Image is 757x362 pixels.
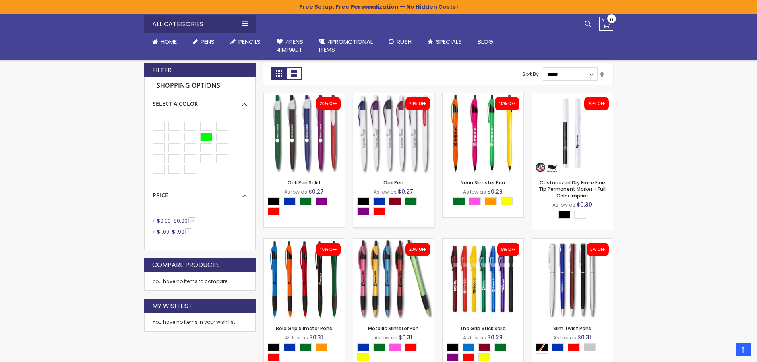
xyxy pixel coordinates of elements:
span: $1.00 [157,228,169,235]
a: The Grip Stick Solid [460,325,506,332]
div: Blue Light [463,343,474,351]
span: As low as [463,334,486,341]
span: As low as [374,188,397,195]
div: Blue [284,343,296,351]
span: $0.30 [577,201,592,209]
img: Oak Pen Solid [264,93,345,174]
div: Red [405,343,417,351]
a: $0.00-$0.9933 [155,217,198,224]
div: Select A Color [357,197,434,217]
a: Customized Dry Erase Fine Tip Permanent Marker - Full Color Imprint [539,179,606,199]
span: $0.31 [309,333,323,341]
img: Slim Twist Pens [532,239,613,319]
div: Green [300,343,312,351]
div: Black [558,211,570,219]
span: $0.29 [487,333,503,341]
div: Green [405,197,417,205]
span: $0.27 [398,188,413,196]
a: Bold Grip Slimster Pens [276,325,332,332]
strong: Compare Products [152,261,220,269]
div: You have no items to compare. [144,272,256,291]
div: Yellow [478,353,490,361]
a: Neon Slimster Pen [461,179,505,186]
span: 33 [188,217,195,223]
a: Pens [185,33,223,50]
span: As low as [552,201,575,208]
div: You have no items in your wish list. [153,319,247,325]
div: Burgundy [478,343,490,351]
span: As low as [285,334,308,341]
a: Slim Twist Pens [532,238,613,245]
span: As low as [463,188,486,195]
div: Yellow [357,353,369,361]
a: Bold Grip Slimster Promotional Pens [264,238,345,245]
span: As low as [553,334,576,341]
img: Bold Grip Slimster Promotional Pens [264,239,345,319]
span: As low as [374,334,397,341]
div: 20% OFF [588,101,605,106]
a: Oak Pen [353,93,434,99]
img: Oak Pen [353,93,434,174]
div: Green [453,197,465,205]
img: Neon Slimster Pen [443,93,523,174]
a: Oak Pen [383,179,403,186]
div: Red [268,207,280,215]
a: Oak Pen Solid [288,179,320,186]
img: Customized Dry Erase Fine Tip Permanent Marker - Full Color Imprint [532,93,613,174]
span: $0.31 [399,333,412,341]
div: Red [373,207,385,215]
div: Purple [447,353,459,361]
a: Customized Dry Erase Fine Tip Permanent Marker - Full Color Imprint [532,93,613,99]
div: Green [373,343,385,351]
span: $0.00 [157,217,171,224]
div: Blue [552,343,564,351]
div: 10% OFF [499,101,515,106]
a: 4PROMOTIONALITEMS [311,33,381,59]
img: Metallic Slimster Pen [353,239,434,319]
div: 20% OFF [409,101,426,106]
a: Blog [470,33,501,50]
img: The Grip Stick Solid [443,239,523,319]
span: $0.99 [174,217,188,224]
div: Black [357,197,369,205]
div: Blue [284,197,296,205]
div: Black [268,197,280,205]
span: Rush [397,37,412,46]
div: Silver [584,343,596,351]
strong: My Wish List [152,302,192,310]
div: Red [568,343,580,351]
span: Home [161,37,177,46]
div: Select A Color [153,94,247,108]
div: Green [300,197,312,205]
div: Black [268,343,280,351]
div: White [536,353,548,361]
div: Purple [357,207,369,215]
a: Home [144,33,185,50]
div: Burgundy [389,197,401,205]
div: Pink [389,343,401,351]
span: Specials [436,37,462,46]
a: Metallic Slimster Pen [368,325,419,332]
div: Select A Color [268,197,345,217]
div: Yellow [501,197,513,205]
div: White [574,211,586,219]
div: All Categories [144,15,256,33]
strong: Filter [152,66,172,75]
div: 5% OFF [501,247,515,252]
strong: Grid [271,67,287,80]
div: Blue [373,197,385,205]
div: 10% OFF [320,247,337,252]
div: 20% OFF [320,101,337,106]
a: Pencils [223,33,269,50]
div: Blue [357,343,369,351]
a: $1.00-$1.997 [155,228,194,235]
iframe: Google Customer Reviews [691,341,757,362]
div: Red [463,353,474,361]
a: Slim Twist Pens [553,325,591,332]
div: 5% OFF [590,247,605,252]
div: Orange [316,343,327,351]
span: Blog [478,37,493,46]
a: Rush [381,33,420,50]
a: 4Pens4impact [269,33,311,59]
div: Select A Color [453,197,517,207]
